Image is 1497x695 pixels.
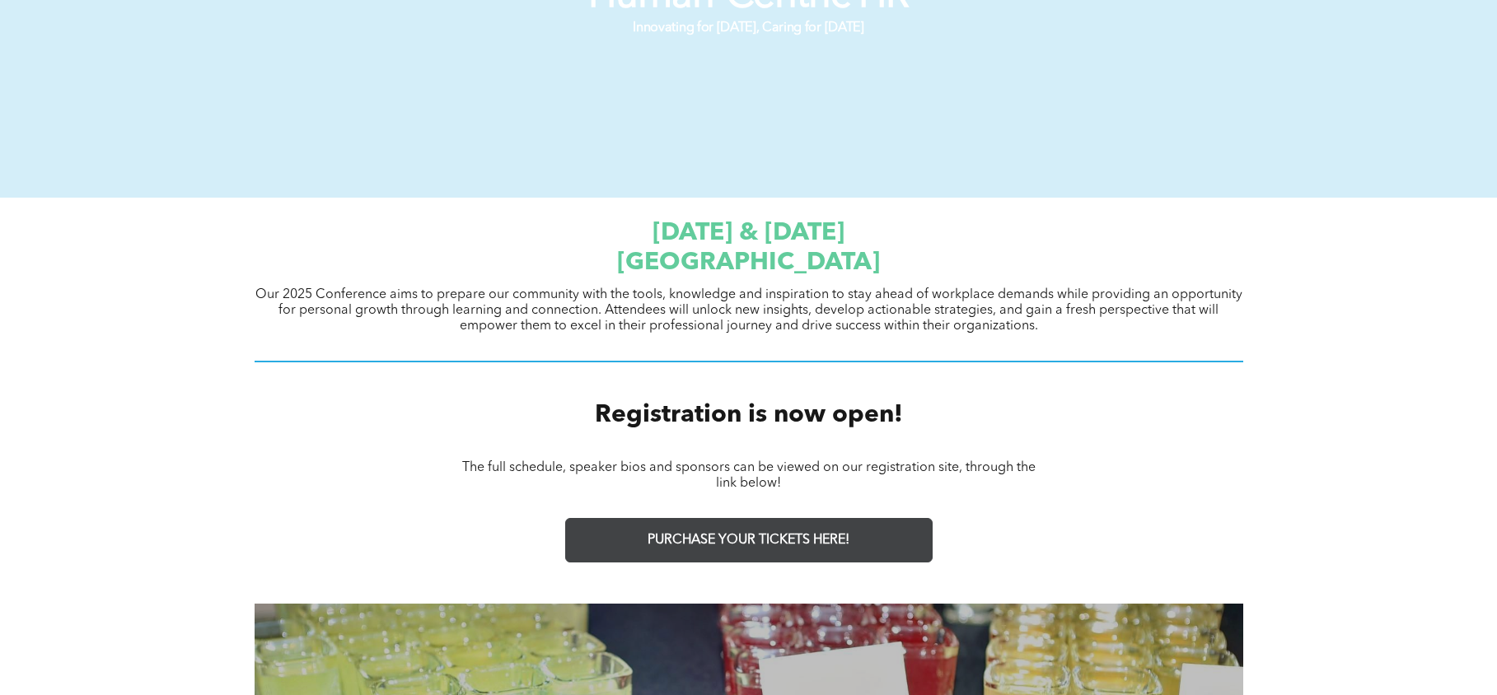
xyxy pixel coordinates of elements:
[255,288,1242,333] span: Our 2025 Conference aims to prepare our community with the tools, knowledge and inspiration to st...
[462,461,1036,490] span: The full schedule, speaker bios and sponsors can be viewed on our registration site, through the ...
[595,403,903,427] span: Registration is now open!
[617,250,880,275] span: [GEOGRAPHIC_DATA]
[565,518,933,562] a: PURCHASE YOUR TICKETS HERE!
[648,533,849,548] span: PURCHASE YOUR TICKETS HERE!
[633,21,863,35] strong: Innovating for [DATE], Caring for [DATE]
[653,221,844,245] span: [DATE] & [DATE]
